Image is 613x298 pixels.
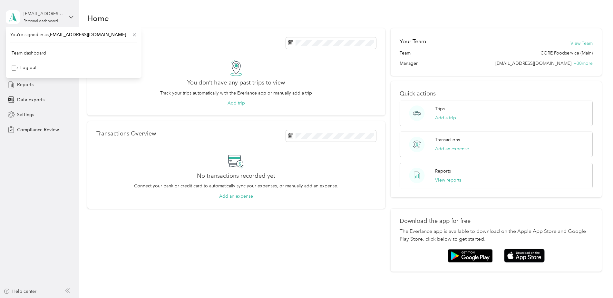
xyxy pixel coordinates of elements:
[4,288,36,295] button: Help center
[400,50,411,56] span: Team
[570,40,593,47] button: View Team
[504,249,545,263] img: App store
[435,145,469,152] button: Add an expense
[435,168,451,174] p: Reports
[17,111,34,118] span: Settings
[577,262,613,298] iframe: Everlance-gr Chat Button Frame
[17,126,59,133] span: Compliance Review
[435,105,445,112] p: Trips
[24,10,64,17] div: [EMAIL_ADDRESS][DOMAIN_NAME]
[228,100,245,106] button: Add trip
[87,15,109,22] h1: Home
[17,96,44,103] span: Data exports
[12,50,46,56] div: Team dashboard
[134,183,338,189] p: Connect your bank or credit card to automatically sync your expenses, or manually add an expense.
[400,218,593,224] p: Download the app for free
[17,81,34,88] span: Reports
[495,61,571,66] span: [EMAIL_ADDRESS][DOMAIN_NAME]
[10,31,137,38] span: You’re signed in as
[187,79,285,86] h2: You don’t have any past trips to view
[160,90,312,96] p: Track your trips automatically with the Everlance app or manually add a trip
[400,60,418,67] span: Manager
[435,177,461,184] button: View reports
[219,193,253,200] button: Add an expense
[49,32,126,37] span: [EMAIL_ADDRESS][DOMAIN_NAME]
[197,173,275,179] h2: No transactions recorded yet
[400,90,593,97] p: Quick actions
[400,37,426,45] h2: Your Team
[574,61,593,66] span: + 30 more
[448,249,493,263] img: Google play
[96,130,156,137] p: Transactions Overview
[540,50,593,56] span: CORE Foodservice (Main)
[24,19,58,23] div: Personal dashboard
[435,136,460,143] p: Transactions
[435,114,456,121] button: Add a trip
[400,228,593,243] p: The Everlance app is available to download on the Apple App Store and Google Play Store, click be...
[12,64,36,71] div: Log out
